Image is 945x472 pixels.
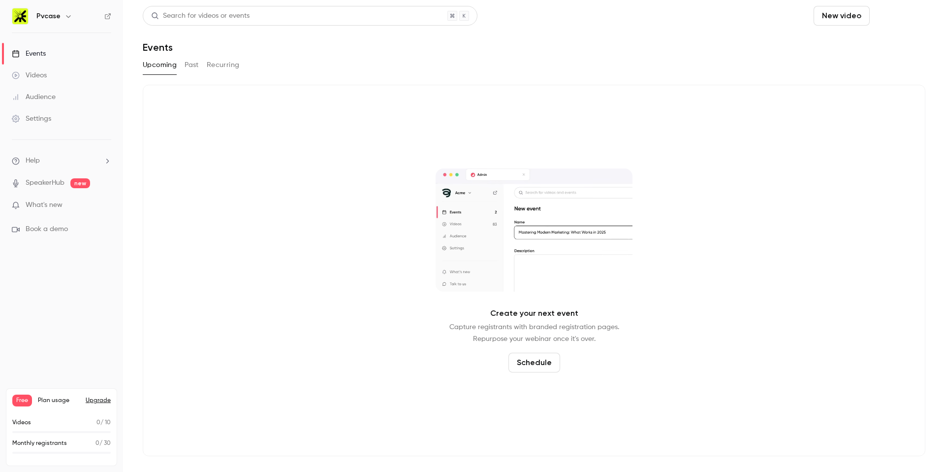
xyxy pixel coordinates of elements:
[12,70,47,80] div: Videos
[26,156,40,166] span: Help
[143,41,173,53] h1: Events
[151,11,250,21] div: Search for videos or events
[12,92,56,102] div: Audience
[86,397,111,405] button: Upgrade
[26,178,64,188] a: SpeakerHub
[12,8,28,24] img: Pvcase
[95,439,111,448] p: / 30
[508,353,560,372] button: Schedule
[12,439,67,448] p: Monthly registrants
[143,57,177,73] button: Upcoming
[38,397,80,405] span: Plan usage
[70,178,90,188] span: new
[26,200,63,210] span: What's new
[12,395,32,406] span: Free
[96,418,111,427] p: / 10
[95,440,99,446] span: 0
[96,420,100,426] span: 0
[207,57,240,73] button: Recurring
[26,224,68,235] span: Book a demo
[490,307,578,319] p: Create your next event
[12,156,111,166] li: help-dropdown-opener
[12,418,31,427] p: Videos
[874,6,925,26] button: Schedule
[12,49,46,59] div: Events
[449,321,619,345] p: Capture registrants with branded registration pages. Repurpose your webinar once it's over.
[36,11,61,21] h6: Pvcase
[185,57,199,73] button: Past
[12,114,51,124] div: Settings
[814,6,870,26] button: New video
[99,201,111,210] iframe: Noticeable Trigger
